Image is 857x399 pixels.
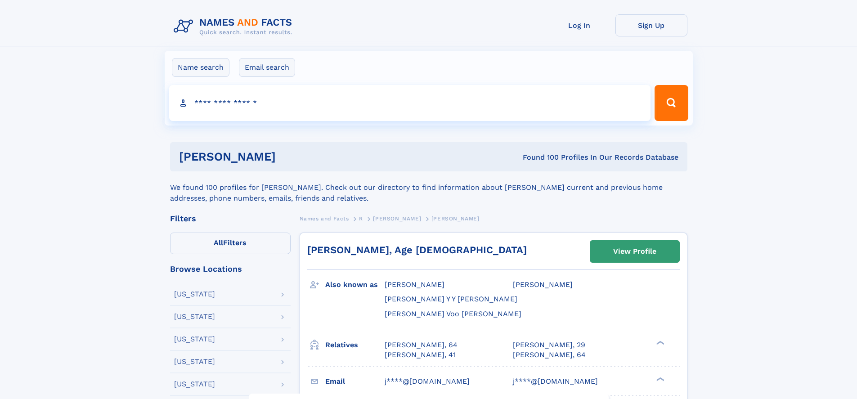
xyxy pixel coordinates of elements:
[170,171,687,204] div: We found 100 profiles for [PERSON_NAME]. Check out our directory to find information about [PERSO...
[543,14,615,36] a: Log In
[385,340,458,350] a: [PERSON_NAME], 64
[399,152,678,162] div: Found 100 Profiles In Our Records Database
[170,14,300,39] img: Logo Names and Facts
[174,291,215,298] div: [US_STATE]
[655,85,688,121] button: Search Button
[325,277,385,292] h3: Also known as
[385,350,456,360] a: [PERSON_NAME], 41
[385,309,521,318] span: [PERSON_NAME] Voo [PERSON_NAME]
[239,58,295,77] label: Email search
[179,151,399,162] h1: [PERSON_NAME]
[325,374,385,389] h3: Email
[169,85,651,121] input: search input
[654,376,665,382] div: ❯
[359,213,363,224] a: R
[654,340,665,345] div: ❯
[214,238,223,247] span: All
[307,244,527,256] a: [PERSON_NAME], Age [DEMOGRAPHIC_DATA]
[431,215,480,222] span: [PERSON_NAME]
[300,213,349,224] a: Names and Facts
[590,241,679,262] a: View Profile
[174,358,215,365] div: [US_STATE]
[359,215,363,222] span: R
[325,337,385,353] h3: Relatives
[385,280,444,289] span: [PERSON_NAME]
[373,213,421,224] a: [PERSON_NAME]
[373,215,421,222] span: [PERSON_NAME]
[513,280,573,289] span: [PERSON_NAME]
[613,241,656,262] div: View Profile
[170,233,291,254] label: Filters
[513,350,586,360] a: [PERSON_NAME], 64
[385,295,517,303] span: [PERSON_NAME] Y Y [PERSON_NAME]
[615,14,687,36] a: Sign Up
[513,340,585,350] a: [PERSON_NAME], 29
[170,215,291,223] div: Filters
[174,313,215,320] div: [US_STATE]
[172,58,229,77] label: Name search
[174,336,215,343] div: [US_STATE]
[174,381,215,388] div: [US_STATE]
[170,265,291,273] div: Browse Locations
